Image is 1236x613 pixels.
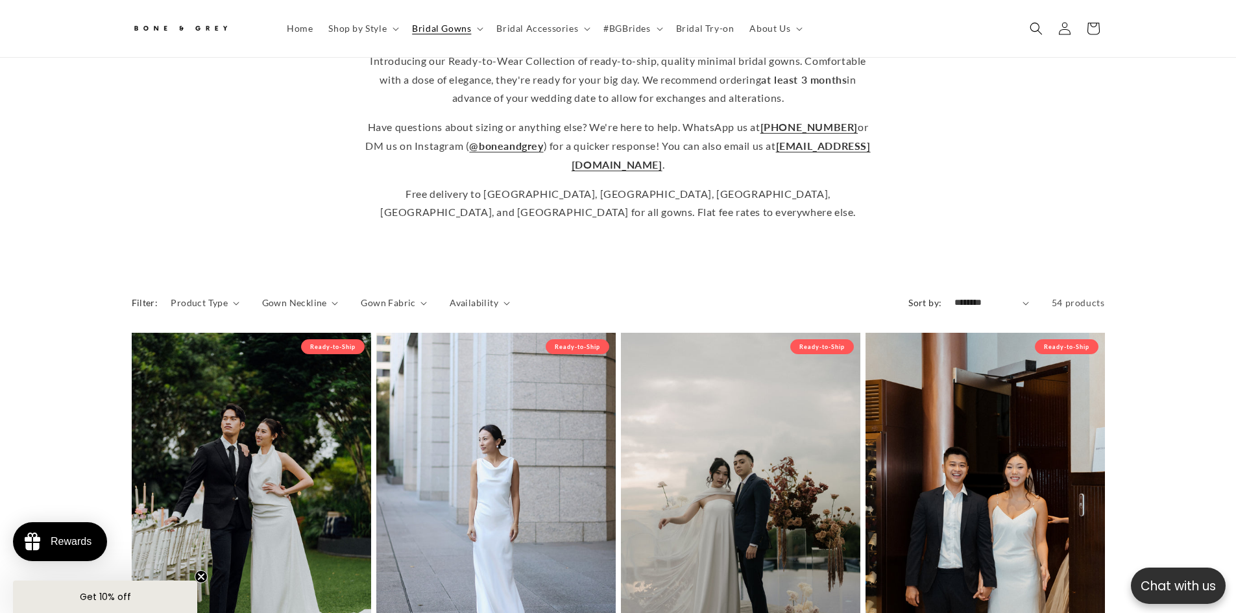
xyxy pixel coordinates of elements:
span: #BGBrides [603,23,650,34]
div: Rewards [51,536,91,547]
div: Get 10% offClose teaser [13,581,197,613]
span: Bridal Gowns [412,23,471,34]
span: Bridal Try-on [676,23,734,34]
p: Free delivery to [GEOGRAPHIC_DATA], [GEOGRAPHIC_DATA], [GEOGRAPHIC_DATA], [GEOGRAPHIC_DATA], and ... [365,185,871,222]
a: Bone and Grey Bridal [127,13,266,44]
span: Availability [450,296,498,309]
summary: #BGBrides [596,15,668,42]
span: Product Type [171,296,228,309]
a: @boneandgrey [469,139,543,152]
a: Home [279,15,321,42]
summary: Search [1022,14,1050,43]
button: Open chatbox [1131,568,1226,604]
span: Gown Neckline [262,296,327,309]
summary: Gown Neckline (0 selected) [262,296,339,309]
span: 54 products [1052,297,1105,308]
span: Get 10% off [80,590,131,603]
label: Sort by: [908,297,941,308]
strong: at least 3 months [761,73,847,86]
summary: Availability (0 selected) [450,296,509,309]
summary: Shop by Style [321,15,404,42]
a: [PHONE_NUMBER] [760,121,858,133]
span: Shop by Style [328,23,387,34]
button: Close teaser [195,570,208,583]
p: Introducing our Ready-to-Wear Collection of ready-to-ship, quality minimal bridal gowns. Comforta... [365,52,871,108]
p: Have questions about sizing or anything else? We're here to help. WhatsApp us at or DM us on Inst... [365,118,871,174]
summary: Gown Fabric (0 selected) [361,296,427,309]
a: Bridal Try-on [668,15,742,42]
summary: Bridal Gowns [404,15,489,42]
h2: Filter: [132,296,158,309]
span: About Us [749,23,790,34]
p: Chat with us [1131,577,1226,595]
span: Bridal Accessories [496,23,578,34]
img: Bone and Grey Bridal [132,18,229,40]
summary: Bridal Accessories [489,15,596,42]
a: [EMAIL_ADDRESS][DOMAIN_NAME] [572,139,871,171]
span: Home [287,23,313,34]
summary: About Us [742,15,808,42]
span: Gown Fabric [361,296,415,309]
summary: Product Type (0 selected) [171,296,239,309]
